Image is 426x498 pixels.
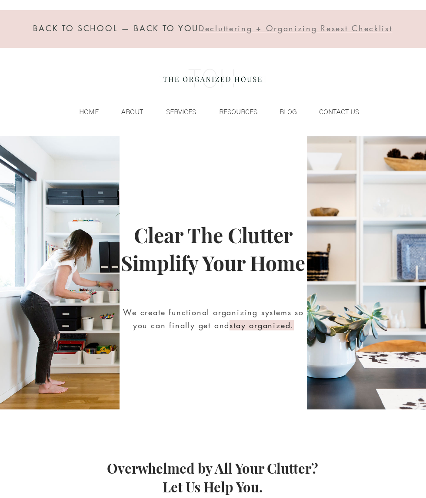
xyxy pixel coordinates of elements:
[230,320,290,330] span: stay organized
[275,106,301,119] p: BLOG
[103,106,147,119] a: ABOUT
[290,320,294,330] span: .
[162,106,200,119] p: SERVICES
[199,23,392,33] span: Decluttering + Organizing Resest Checklist
[159,61,266,96] img: the organized house
[117,106,147,119] p: ABOUT
[200,106,262,119] a: RESOURCES
[301,106,363,119] a: CONTACT US
[121,221,305,276] span: Clear The Clutter Simplify Your Home
[123,307,304,330] span: We create functional organizing systems so you can finally get and
[147,106,200,119] a: SERVICES
[33,23,199,33] span: BACK TO SCHOOL — BACK TO YOU
[315,106,363,119] p: CONTACT US
[107,459,318,496] span: Overwhelmed by All Your Clutter? Let Us Help You.
[215,106,262,119] p: RESOURCES
[75,106,103,119] p: HOME
[61,106,363,119] nav: Site
[262,106,301,119] a: BLOG
[199,25,392,33] a: Decluttering + Organizing Resest Checklist
[61,106,103,119] a: HOME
